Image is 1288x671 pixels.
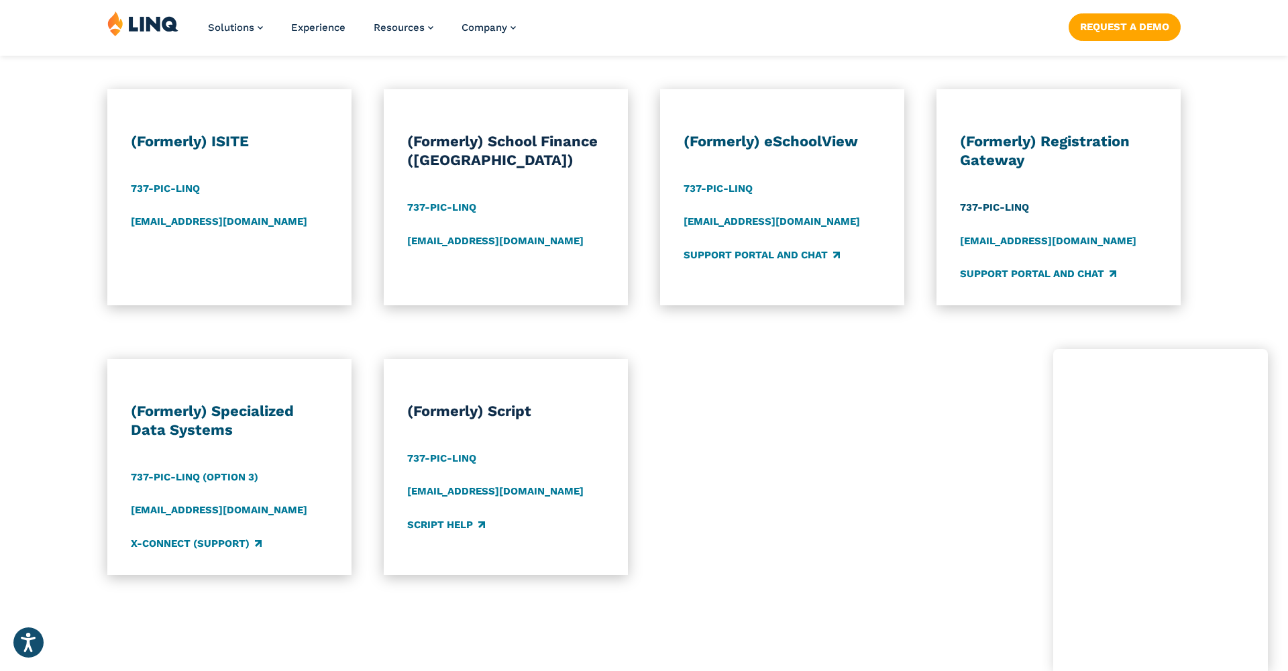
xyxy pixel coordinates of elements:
[208,11,516,55] nav: Primary Navigation
[107,11,178,36] img: LINQ | K‑12 Software
[208,21,254,34] span: Solutions
[131,182,200,197] a: 737-PIC-LINQ
[374,21,425,34] span: Resources
[1053,349,1268,671] iframe: Chat Window
[208,21,263,34] a: Solutions
[684,182,753,197] a: 737-PIC-LINQ
[684,248,840,262] a: Support Portal and Chat
[407,402,604,421] h3: (Formerly) Script
[407,451,476,466] a: 737-PIC-LINQ
[131,470,258,485] a: 737-PIC-LINQ (Option 3)
[131,402,328,440] h3: (Formerly) Specialized Data Systems
[407,234,584,248] a: [EMAIL_ADDRESS][DOMAIN_NAME]
[291,21,345,34] a: Experience
[462,21,507,34] span: Company
[407,201,476,215] a: 737-PIC-LINQ
[684,132,881,151] h3: (Formerly) eSchoolView
[407,132,604,170] h3: (Formerly) School Finance ([GEOGRAPHIC_DATA])
[960,201,1029,215] a: 737-PIC-LINQ
[960,234,1136,248] a: [EMAIL_ADDRESS][DOMAIN_NAME]
[1069,11,1181,40] nav: Button Navigation
[131,132,328,151] h3: (Formerly) ISITE
[131,536,262,551] a: X-Connect (Support)
[131,503,307,518] a: [EMAIL_ADDRESS][DOMAIN_NAME]
[374,21,433,34] a: Resources
[407,517,485,532] a: Script Help
[1069,13,1181,40] a: Request a Demo
[960,266,1116,281] a: Support Portal and Chat
[960,132,1157,170] h3: (Formerly) Registration Gateway
[462,21,516,34] a: Company
[407,484,584,499] a: [EMAIL_ADDRESS][DOMAIN_NAME]
[684,215,860,229] a: [EMAIL_ADDRESS][DOMAIN_NAME]
[131,215,307,229] a: [EMAIL_ADDRESS][DOMAIN_NAME]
